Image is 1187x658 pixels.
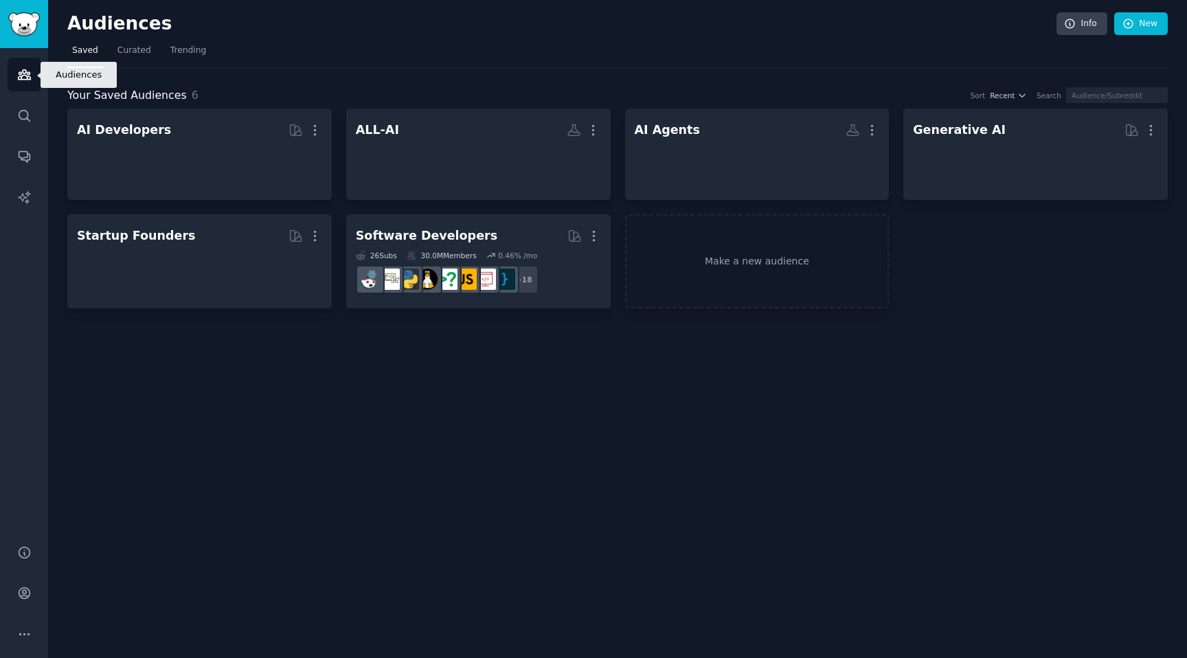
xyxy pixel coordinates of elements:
[166,40,211,68] a: Trending
[77,122,171,139] div: AI Developers
[67,214,332,308] a: Startup Founders
[67,87,187,104] span: Your Saved Audiences
[498,251,537,260] div: 0.46 % /mo
[117,45,151,57] span: Curated
[346,214,611,308] a: Software Developers26Subs30.0MMembers0.46% /mo+18programmingwebdevjavascriptcscareerquestionslinu...
[455,269,477,290] img: javascript
[356,227,497,245] div: Software Developers
[407,251,477,260] div: 30.0M Members
[77,227,195,245] div: Startup Founders
[971,91,986,100] div: Sort
[359,269,381,290] img: reactjs
[67,109,332,200] a: AI Developers
[356,122,399,139] div: ALL-AI
[436,269,457,290] img: cscareerquestions
[990,91,1027,100] button: Recent
[8,12,40,36] img: GummySearch logo
[625,214,890,308] a: Make a new audience
[378,269,400,290] img: learnpython
[192,89,199,102] span: 6
[67,40,103,68] a: Saved
[398,269,419,290] img: Python
[72,45,98,57] span: Saved
[67,13,1056,35] h2: Audiences
[1114,12,1168,36] a: New
[346,109,611,200] a: ALL-AI
[635,122,700,139] div: AI Agents
[170,45,206,57] span: Trending
[1056,12,1107,36] a: Info
[417,269,438,290] img: linux
[1066,87,1168,103] input: Audience/Subreddit
[494,269,515,290] img: programming
[475,269,496,290] img: webdev
[356,251,397,260] div: 26 Sub s
[510,265,539,294] div: + 18
[913,122,1006,139] div: Generative AI
[625,109,890,200] a: AI Agents
[1037,91,1061,100] div: Search
[113,40,156,68] a: Curated
[990,91,1015,100] span: Recent
[903,109,1168,200] a: Generative AI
